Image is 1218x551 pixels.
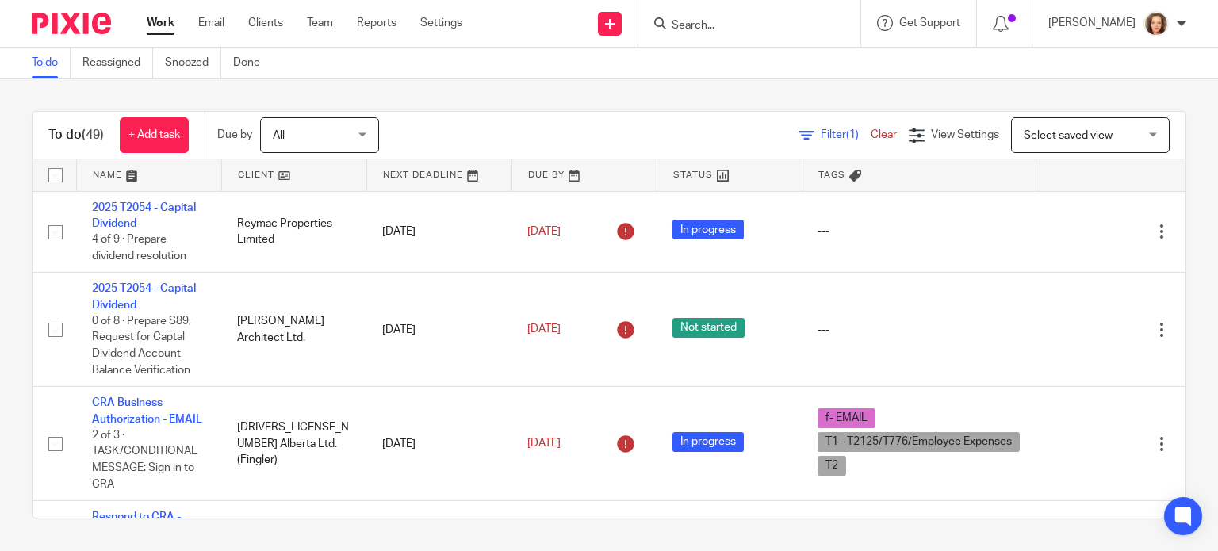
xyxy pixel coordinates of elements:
[92,397,202,424] a: CRA Business Authorization - EMAIL
[32,48,71,78] a: To do
[420,15,462,31] a: Settings
[818,456,846,476] span: T2
[233,48,272,78] a: Done
[818,170,845,179] span: Tags
[818,224,1024,239] div: ---
[821,129,871,140] span: Filter
[366,273,511,387] td: [DATE]
[818,408,875,428] span: f- EMAIL
[357,15,396,31] a: Reports
[366,191,511,273] td: [DATE]
[672,220,744,239] span: In progress
[672,432,744,452] span: In progress
[273,130,285,141] span: All
[147,15,174,31] a: Work
[527,324,561,335] span: [DATE]
[366,387,511,501] td: [DATE]
[165,48,221,78] a: Snoozed
[818,432,1020,452] span: T1 - T2125/T776/Employee Expenses
[32,13,111,34] img: Pixie
[221,191,366,273] td: Reymac Properties Limited
[120,117,189,153] a: + Add task
[48,127,104,143] h1: To do
[1048,15,1136,31] p: [PERSON_NAME]
[670,19,813,33] input: Search
[92,202,196,229] a: 2025 T2054 - Capital Dividend
[846,129,859,140] span: (1)
[899,17,960,29] span: Get Support
[217,127,252,143] p: Due by
[307,15,333,31] a: Team
[672,318,745,338] span: Not started
[92,430,197,490] span: 2 of 3 · TASK/CONDITIONAL MESSAGE: Sign in to CRA
[221,387,366,501] td: [DRIVERS_LICENSE_NUMBER] Alberta Ltd. (Fingler)
[818,322,1024,338] div: ---
[221,273,366,387] td: [PERSON_NAME] Architect Ltd.
[92,234,186,262] span: 4 of 9 · Prepare dividend resolution
[92,283,196,310] a: 2025 T2054 - Capital Dividend
[931,129,999,140] span: View Settings
[92,316,191,376] span: 0 of 8 · Prepare S89, Request for Captal Dividend Account Balance Verification
[198,15,224,31] a: Email
[527,226,561,237] span: [DATE]
[1024,130,1113,141] span: Select saved view
[248,15,283,31] a: Clients
[871,129,897,140] a: Clear
[82,48,153,78] a: Reassigned
[1143,11,1169,36] img: avatar-thumb.jpg
[527,438,561,450] span: [DATE]
[82,128,104,141] span: (49)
